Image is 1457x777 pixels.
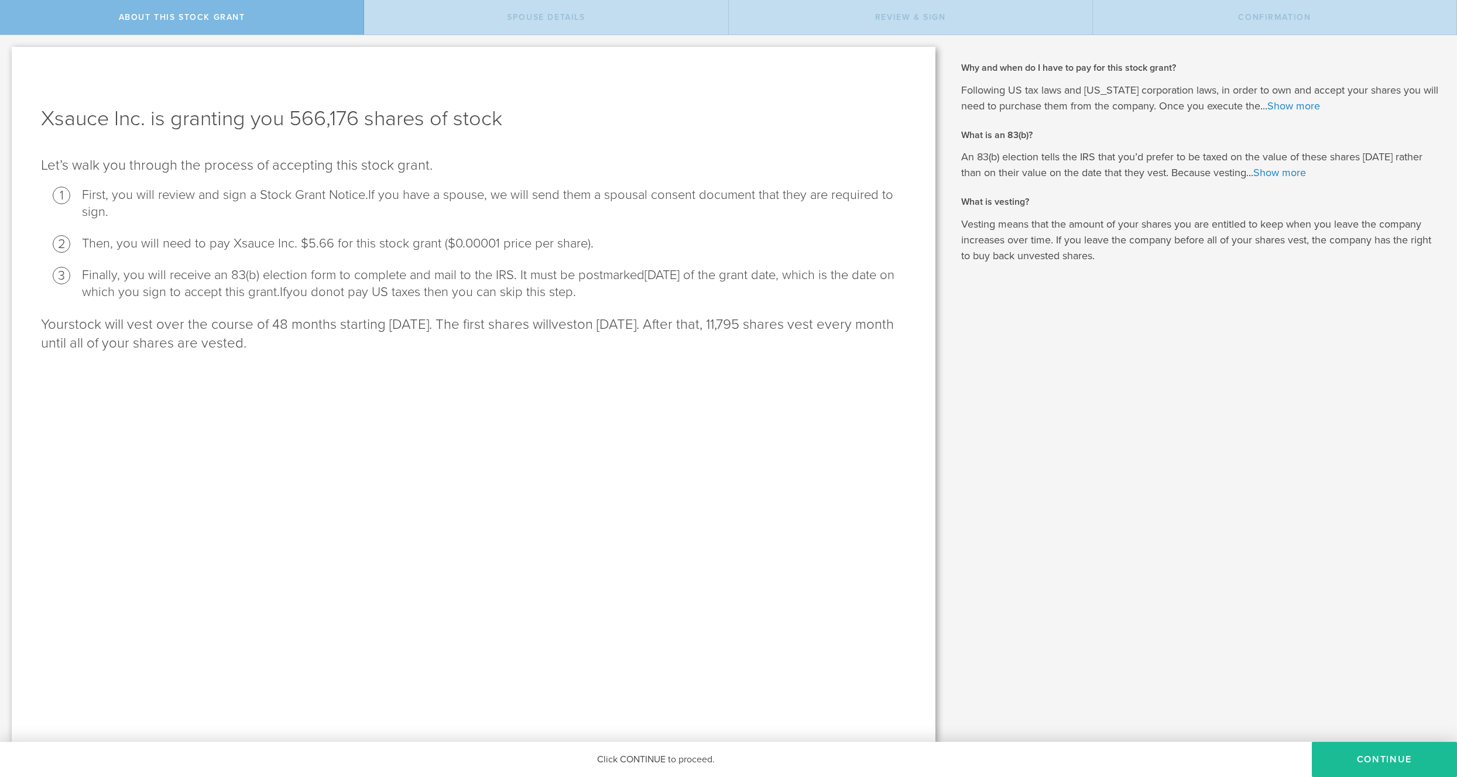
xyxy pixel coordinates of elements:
[507,12,585,22] span: Spouse Details
[961,129,1439,142] h2: What is an 83(b)?
[41,156,906,175] p: Let’s walk you through the process of accepting this stock grant .
[82,187,893,219] span: If you have a spouse, we will send them a spousal consent document that they are required to sign.
[82,187,906,221] li: First, you will review and sign a Stock Grant Notice.
[875,12,946,22] span: Review & Sign
[41,315,906,353] p: stock will vest over the course of 48 months starting [DATE]. The first shares will on [DATE]. Af...
[1253,166,1306,179] a: Show more
[551,316,577,333] span: vest
[82,235,906,252] li: Then, you will need to pay Xsauce Inc. $5.66 for this stock grant ($0.00001 price per share).
[961,216,1439,264] p: Vesting means that the amount of your shares you are entitled to keep when you leave the company ...
[41,316,68,333] span: Your
[961,149,1439,181] p: An 83(b) election tells the IRS that you’d prefer to be taxed on the value of these shares [DATE]...
[1267,99,1320,112] a: Show more
[119,12,245,22] span: About this stock grant
[961,82,1439,114] p: Following US tax laws and [US_STATE] corporation laws, in order to own and accept your shares you...
[1238,12,1311,22] span: Confirmation
[41,105,906,133] h1: Xsauce Inc. is granting you 566,176 shares of stock
[961,61,1439,74] h2: Why and when do I have to pay for this stock grant?
[82,267,906,301] li: Finally, you will receive an 83(b) election form to complete and mail to the IRS . It must be pos...
[286,284,326,300] span: you do
[961,195,1439,208] h2: What is vesting?
[1312,742,1457,777] button: CONTINUE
